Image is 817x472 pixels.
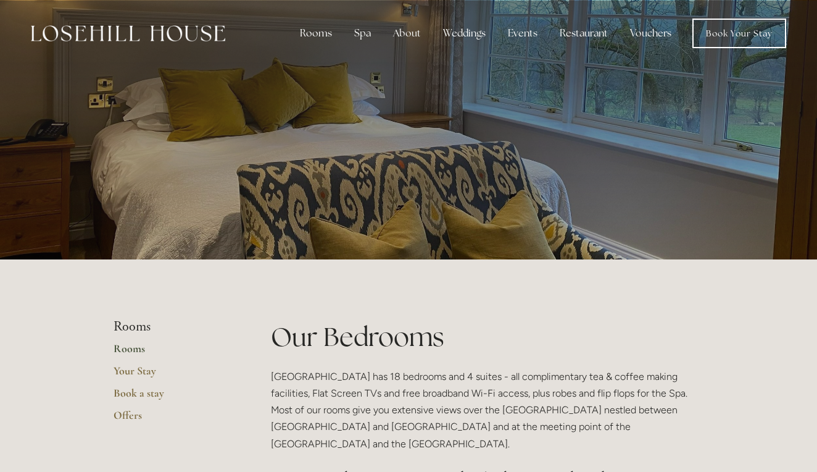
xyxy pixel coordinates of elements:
[383,21,431,46] div: About
[271,368,703,452] p: [GEOGRAPHIC_DATA] has 18 bedrooms and 4 suites - all complimentary tea & coffee making facilities...
[692,19,786,48] a: Book Your Stay
[550,21,618,46] div: Restaurant
[344,21,381,46] div: Spa
[114,408,231,431] a: Offers
[620,21,681,46] a: Vouchers
[114,342,231,364] a: Rooms
[31,25,225,41] img: Losehill House
[114,386,231,408] a: Book a stay
[290,21,342,46] div: Rooms
[433,21,496,46] div: Weddings
[114,319,231,335] li: Rooms
[498,21,547,46] div: Events
[271,319,703,355] h1: Our Bedrooms
[114,364,231,386] a: Your Stay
